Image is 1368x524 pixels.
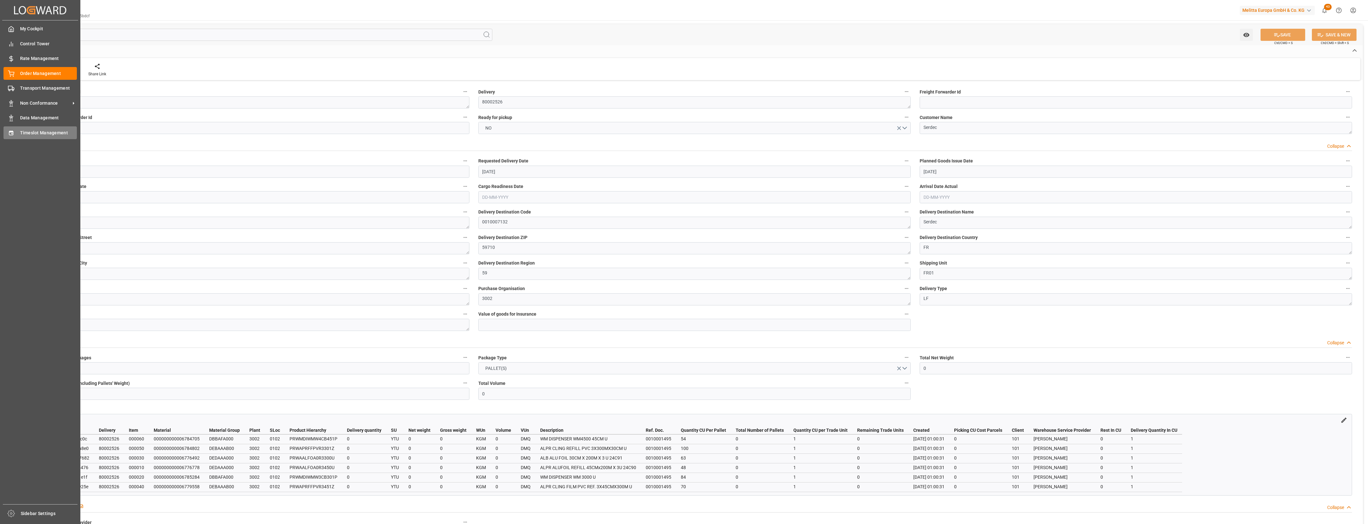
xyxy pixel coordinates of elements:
[920,234,978,241] span: Delivery Destination Country
[540,473,636,481] div: WM DISPENSER WM 3000 U
[920,183,958,190] span: Arrival Date Actual
[521,445,531,452] div: DMQ
[1344,157,1352,165] button: Planned Goods Issue Date
[1012,473,1024,481] div: 101
[209,473,240,481] div: DBBAFA000
[920,158,973,164] span: Planned Goods Issue Date
[920,209,974,215] span: Delivery Destination Name
[681,464,726,471] div: 48
[478,362,911,374] button: open menu
[646,483,671,490] div: 0010001495
[1327,340,1344,346] div: Collapse
[1100,435,1121,443] div: 0
[478,355,507,361] span: Package Type
[37,166,469,178] input: DD-MM-YYYY
[1096,427,1126,434] th: Rest In CU
[1344,284,1352,293] button: Delivery Type
[1100,454,1121,462] div: 0
[478,209,531,215] span: Delivery Destination Code
[129,435,144,443] div: 000060
[902,284,911,293] button: Purchase Organisation
[478,96,911,109] textarea: 80002526
[20,100,70,107] span: Non Conformance
[496,445,511,452] div: 0
[270,435,280,443] div: 0102
[852,427,908,434] th: Remaining Trade Units
[37,268,469,280] textarea: AVELIN
[482,365,510,372] span: PALLET(S)
[1033,483,1091,490] div: [PERSON_NAME]
[99,464,119,471] div: 80002526
[478,217,911,229] textarea: 0010007132
[154,483,200,490] div: 000000000006779558
[913,445,945,452] div: [DATE] 01:00:31
[99,483,119,490] div: 80002526
[129,445,144,452] div: 000050
[1131,473,1177,481] div: 1
[793,454,848,462] div: 1
[408,435,430,443] div: 0
[404,427,435,434] th: Net weight
[476,435,486,443] div: KGM
[99,435,119,443] div: 80002526
[1100,483,1121,490] div: 0
[902,310,911,318] button: Value of goods for Insurance
[857,454,904,462] div: 0
[88,71,106,77] div: Share Link
[391,445,399,452] div: YTU
[681,473,726,481] div: 84
[913,454,945,462] div: [DATE] 01:00:31
[461,113,469,121] button: Actual Freight Forwarder Id
[408,445,430,452] div: 0
[793,473,848,481] div: 1
[1131,445,1177,452] div: 1
[1312,29,1357,41] button: SAVE & NEW
[857,435,904,443] div: 0
[290,473,337,481] div: PRWMDIWMW3CB301P
[920,260,947,266] span: Shipping Unit
[20,26,77,32] span: My Cockpit
[681,445,726,452] div: 100
[1131,483,1177,490] div: 1
[20,41,77,47] span: Control Tower
[461,310,469,318] button: Route
[540,464,636,471] div: ALPR ALUFOIL REFILL 45CMx200M X 3U 24C90
[29,29,492,41] input: Search Fields
[902,233,911,242] button: Delivery Destination ZIP
[1131,435,1177,443] div: 1
[478,122,911,134] button: open menu
[129,464,144,471] div: 000010
[461,182,469,191] button: Actual Goods Issue Date
[265,427,285,434] th: SLoc
[461,259,469,267] button: Delivery Destination City
[249,454,260,462] div: 3002
[290,483,337,490] div: PRWAPRFFPVR3451Z
[521,454,531,462] div: DMQ
[37,242,469,254] textarea: [STREET_ADDRESS]
[1033,454,1091,462] div: [PERSON_NAME]
[1126,427,1182,434] th: Delivery Quantity In CU
[37,319,469,331] textarea: R00002
[1344,208,1352,216] button: Delivery Destination Name
[478,183,523,190] span: Cargo Readiness Date
[391,464,399,471] div: YTU
[154,435,200,443] div: 000000000006784705
[1344,113,1352,121] button: Customer Name
[478,158,528,164] span: Requested Delivery Date
[793,464,848,471] div: 1
[99,473,119,481] div: 80002526
[954,454,1002,462] div: 0
[496,435,511,443] div: 0
[476,445,486,452] div: KGM
[1007,427,1029,434] th: Client
[391,473,399,481] div: YTU
[646,445,671,452] div: 0010001495
[681,435,726,443] div: 54
[270,473,280,481] div: 0102
[521,464,531,471] div: DMQ
[76,500,88,512] button: View description
[270,445,280,452] div: 0102
[476,473,486,481] div: KGM
[1240,6,1315,15] div: Melitta Europa GmbH & Co. KG
[20,85,77,92] span: Transport Management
